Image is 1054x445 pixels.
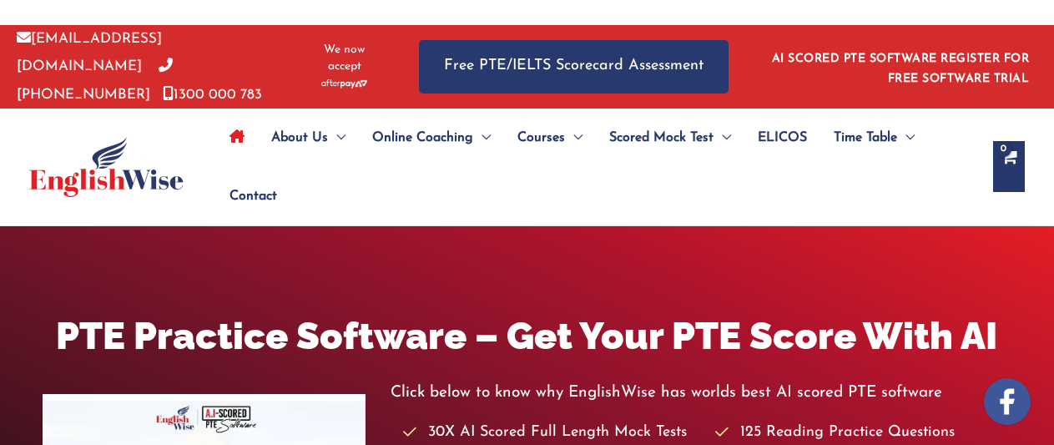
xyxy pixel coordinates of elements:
span: Menu Toggle [897,109,915,167]
a: 1300 000 783 [163,88,262,102]
span: Time Table [834,109,897,167]
nav: Site Navigation: Main Menu [216,109,976,225]
p: Click below to know why EnglishWise has worlds best AI scored PTE software [391,379,1012,407]
span: Menu Toggle [473,109,491,167]
a: Free PTE/IELTS Scorecard Assessment [419,40,729,93]
img: cropped-ew-logo [29,137,184,197]
span: Contact [229,167,277,225]
a: Contact [216,167,277,225]
span: Menu Toggle [565,109,582,167]
img: white-facebook.png [984,378,1031,425]
a: ELICOS [744,109,820,167]
a: [EMAIL_ADDRESS][DOMAIN_NAME] [17,32,162,73]
span: Menu Toggle [714,109,731,167]
a: Online CoachingMenu Toggle [359,109,504,167]
img: Afterpay-Logo [321,79,367,88]
span: We now accept [312,42,377,75]
span: Courses [517,109,565,167]
span: ELICOS [758,109,807,167]
a: [PHONE_NUMBER] [17,59,173,101]
h1: PTE Practice Software – Get Your PTE Score With AI [43,310,1012,362]
aside: Header Widget 1 [762,39,1037,94]
span: Menu Toggle [328,109,345,167]
span: Online Coaching [372,109,473,167]
span: Scored Mock Test [609,109,714,167]
a: View Shopping Cart, empty [993,141,1025,192]
a: Time TableMenu Toggle [820,109,928,167]
a: Scored Mock TestMenu Toggle [596,109,744,167]
span: About Us [271,109,328,167]
a: AI SCORED PTE SOFTWARE REGISTER FOR FREE SOFTWARE TRIAL [772,53,1030,85]
a: CoursesMenu Toggle [504,109,596,167]
a: About UsMenu Toggle [258,109,359,167]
